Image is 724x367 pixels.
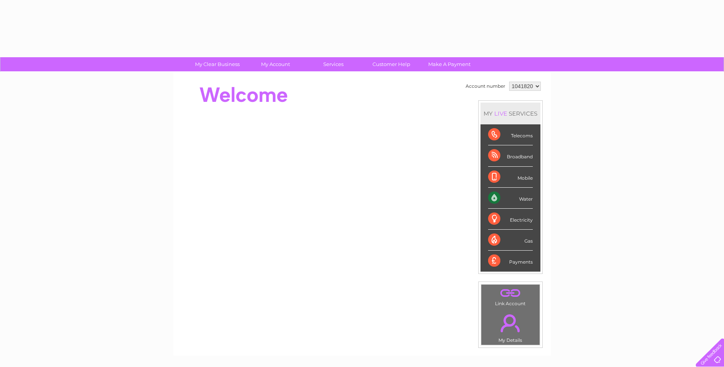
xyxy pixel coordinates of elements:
div: LIVE [493,110,509,117]
a: Make A Payment [418,57,481,71]
td: Account number [464,80,507,93]
a: . [483,287,538,300]
a: My Clear Business [186,57,249,71]
div: Payments [488,251,533,271]
div: Broadband [488,145,533,166]
div: MY SERVICES [481,103,540,124]
td: Link Account [481,284,540,308]
a: Customer Help [360,57,423,71]
a: . [483,310,538,336]
div: Water [488,188,533,209]
div: Gas [488,230,533,251]
a: My Account [244,57,307,71]
div: Telecoms [488,124,533,145]
td: My Details [481,308,540,345]
div: Electricity [488,209,533,230]
div: Mobile [488,167,533,188]
a: Services [302,57,365,71]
